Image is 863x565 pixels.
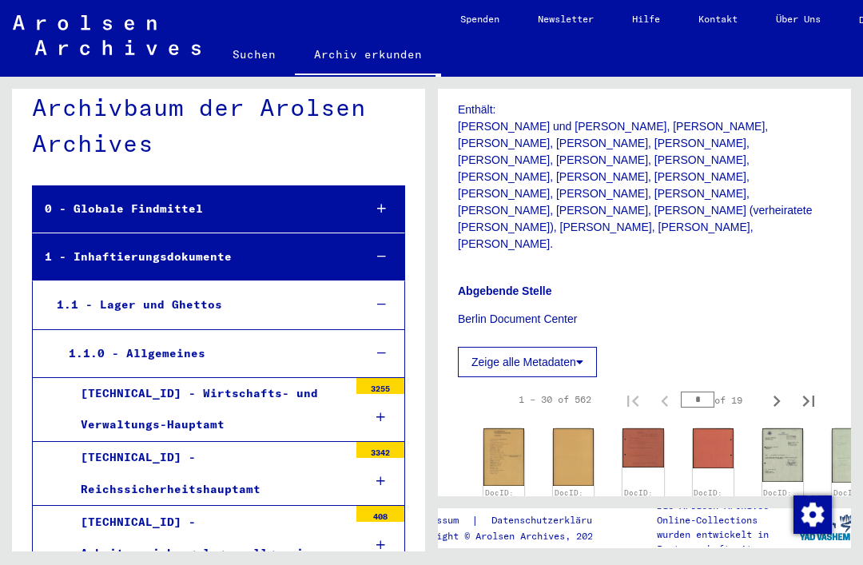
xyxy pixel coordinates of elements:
[45,289,351,320] div: 1.1 - Lager und Ghettos
[793,384,825,416] button: Last page
[617,384,649,416] button: First page
[479,512,622,529] a: Datenschutzerklärung
[57,338,351,369] div: 1.1.0 - Allgemeines
[458,101,831,253] p: Enthält: [PERSON_NAME] und [PERSON_NAME], [PERSON_NAME], [PERSON_NAME], [PERSON_NAME], [PERSON_NA...
[762,428,803,482] img: 001.jpg
[13,15,201,55] img: Arolsen_neg.svg
[657,527,799,556] p: wurden entwickelt in Partnerschaft mit
[553,428,594,486] img: 002.jpg
[624,488,662,508] a: DocID: 82306969
[356,442,404,458] div: 3342
[555,488,593,508] a: DocID: 82306968
[408,512,622,529] div: |
[356,506,404,522] div: 408
[356,378,404,394] div: 3255
[213,35,295,74] a: Suchen
[622,428,663,468] img: 001.jpg
[69,378,348,440] div: [TECHNICAL_ID] - Wirtschafts- und Verwaltungs-Hauptamt
[69,442,348,504] div: [TECHNICAL_ID] - Reichssicherheitshauptamt
[33,193,351,225] div: 0 - Globale Findmittel
[458,347,597,377] button: Zeige alle Metadaten
[657,499,799,527] p: Die Arolsen Archives Online-Collections
[693,428,734,468] img: 002.jpg
[458,284,551,297] b: Abgebende Stelle
[793,495,831,533] div: Zustimmung ändern
[681,392,761,408] div: of 19
[694,488,732,508] a: DocID: 82306969
[458,311,831,328] p: Berlin Document Center
[33,241,351,273] div: 1 - Inhaftierungsdokumente
[763,488,801,508] a: DocID: 82306970
[793,495,832,534] img: Zustimmung ändern
[649,384,681,416] button: Previous page
[519,392,591,407] div: 1 – 30 of 562
[408,512,471,529] a: Impressum
[483,428,524,486] img: 001.jpg
[295,35,441,77] a: Archiv erkunden
[408,529,622,543] p: Copyright © Arolsen Archives, 2021
[485,488,523,508] a: DocID: 82306968
[761,384,793,416] button: Next page
[32,90,405,161] div: Archivbaum der Arolsen Archives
